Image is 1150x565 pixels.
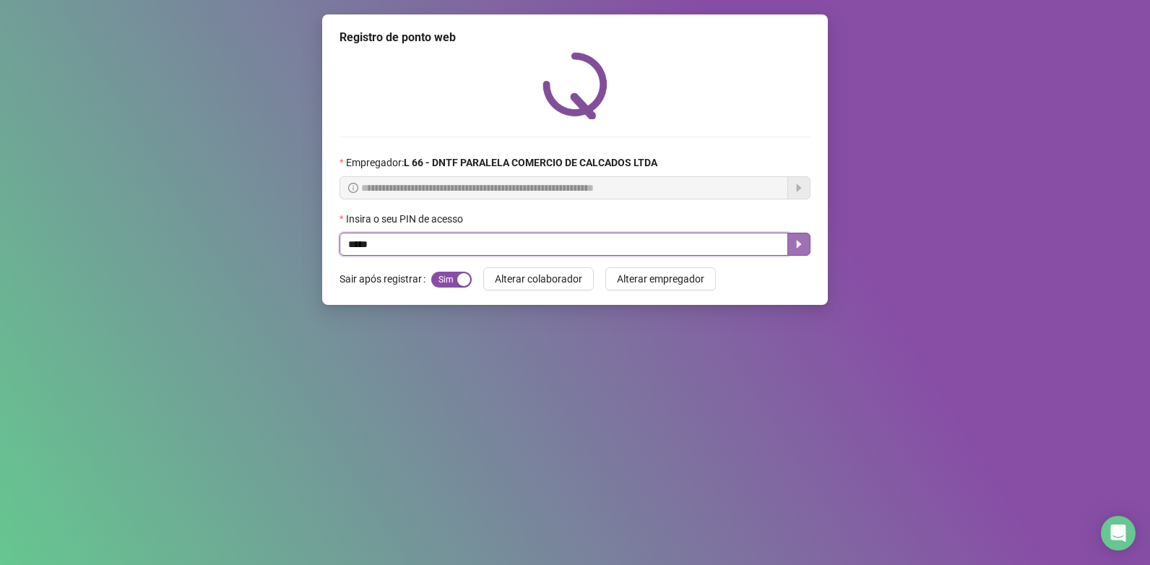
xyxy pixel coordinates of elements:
[340,211,472,227] label: Insira o seu PIN de acesso
[495,271,582,287] span: Alterar colaborador
[404,157,657,168] strong: L 66 - DNTF PARALELA COMERCIO DE CALCADOS LTDA
[340,267,431,290] label: Sair após registrar
[346,155,657,171] span: Empregador :
[483,267,594,290] button: Alterar colaborador
[793,238,805,250] span: caret-right
[605,267,716,290] button: Alterar empregador
[348,183,358,193] span: info-circle
[617,271,704,287] span: Alterar empregador
[340,29,810,46] div: Registro de ponto web
[542,52,608,119] img: QRPoint
[1101,516,1136,551] div: Open Intercom Messenger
